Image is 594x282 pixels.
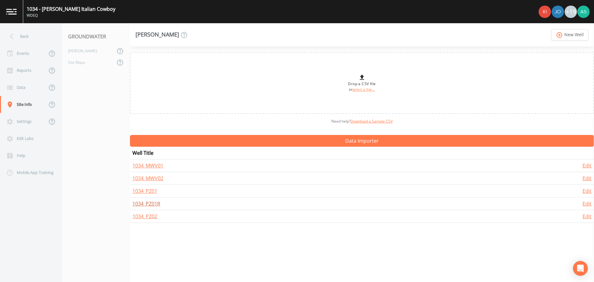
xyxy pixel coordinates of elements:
a: 1034_PZ02 [132,213,157,220]
a: Download a Sample CSV [351,119,393,124]
div: WDEQ [27,13,115,18]
img: 90c1b0c37970a682c16f0c9ace18ad6c [539,6,551,18]
img: logo [6,9,17,15]
a: 1034_PZ01R [132,200,160,207]
button: Data Importer [130,135,594,147]
a: add_circle_outlineNew Well [551,29,588,41]
div: GROUNDWATER [62,28,130,45]
div: 1034 - [PERSON_NAME] Italian Cowboy [27,5,115,13]
div: +19 [565,6,577,18]
th: Well Title [130,147,434,159]
a: Edit [583,162,592,169]
a: 1034_PZ01 [132,188,157,194]
img: 360e392d957c10372a2befa2d3a287f3 [577,6,590,18]
a: 1034_MWV02 [132,175,163,182]
a: Edit [583,213,592,220]
small: or [349,87,375,92]
a: Edit [583,175,592,182]
a: 1034_MWV01 [132,162,163,169]
img: d2de15c11da5451b307a030ac90baa3e [552,6,564,18]
div: Drop a CSV file [348,74,376,92]
div: Open Intercom Messenger [573,261,588,276]
div: [PERSON_NAME] [136,31,188,39]
a: Site Maps [62,57,115,68]
a: [PERSON_NAME] [62,45,115,57]
a: Edit [583,200,592,207]
i: add_circle_outline [556,32,563,38]
a: Edit [583,188,592,194]
span: Need help? [331,119,393,124]
a: select a file... [352,87,375,92]
div: Josh Watzak [551,6,564,18]
div: Kira Cunniff [538,6,551,18]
